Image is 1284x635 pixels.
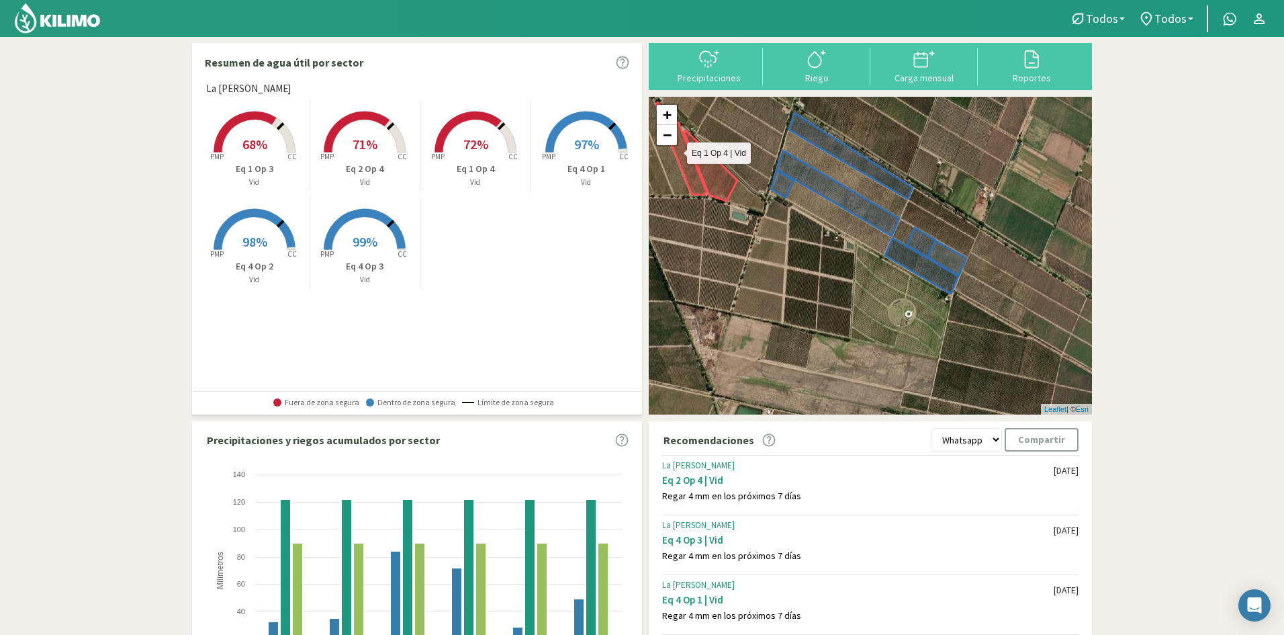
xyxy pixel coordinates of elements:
text: 80 [237,553,245,561]
p: Vid [531,177,642,188]
span: 98% [242,233,267,250]
div: [DATE] [1054,585,1079,596]
button: Riego [763,48,870,83]
text: Milímetros [216,552,225,589]
span: Límite de zona segura [462,398,554,407]
p: Vid [310,274,420,286]
button: Carga mensual [870,48,978,83]
span: 71% [353,136,377,153]
p: Eq 4 Op 3 [310,259,420,273]
text: 60 [237,580,245,588]
text: 120 [233,498,245,506]
p: Vid [420,177,531,188]
button: Reportes [978,48,1085,83]
div: [DATE] [1054,465,1079,476]
div: Regar 4 mm en los próximos 7 días [662,550,1054,562]
div: Open Intercom Messenger [1238,589,1271,622]
span: 99% [353,233,377,250]
div: Eq 4 Op 1 | Vid [662,593,1054,606]
div: Riego [767,73,866,83]
p: Recomendaciones [663,432,754,448]
div: La [PERSON_NAME] [662,580,1054,591]
span: Dentro de zona segura [366,398,455,407]
p: Eq 1 Op 3 [199,162,310,176]
span: Todos [1154,11,1187,26]
div: [DATE] [1054,525,1079,536]
div: Eq 4 Op 3 | Vid [662,534,1054,546]
span: Fuera de zona segura [273,398,359,407]
p: Vid [199,274,310,286]
p: Eq 4 Op 2 [199,259,310,273]
span: 68% [242,136,267,153]
div: | © [1041,404,1092,415]
p: Vid [310,177,420,188]
tspan: CC [287,152,297,161]
span: Todos [1086,11,1118,26]
span: 72% [463,136,488,153]
a: Zoom out [657,125,677,145]
p: Eq 1 Op 4 [420,162,531,176]
div: La [PERSON_NAME] [662,460,1054,471]
text: 100 [233,525,245,534]
p: Vid [199,177,310,188]
span: La [PERSON_NAME] [206,81,291,97]
tspan: CC [398,152,408,161]
div: La [PERSON_NAME] [662,520,1054,531]
div: Carga mensual [874,73,974,83]
p: Resumen de agua útil por sector [205,54,363,71]
tspan: CC [619,152,629,161]
p: Precipitaciones y riegos acumulados por sector [207,432,440,448]
a: Zoom in [657,105,677,125]
text: 40 [237,607,245,616]
p: Eq 2 Op 4 [310,162,420,176]
button: Precipitaciones [655,48,763,83]
tspan: PMP [320,249,334,259]
div: Regar 4 mm en los próximos 7 días [662,610,1054,622]
p: Eq 4 Op 1 [531,162,642,176]
tspan: PMP [542,152,555,161]
a: Esri [1076,405,1089,413]
div: Eq 2 Op 4 | Vid [662,474,1054,486]
tspan: PMP [320,152,334,161]
a: Leaflet [1044,405,1066,413]
img: Kilimo [13,2,101,34]
div: Reportes [982,73,1081,83]
div: Regar 4 mm en los próximos 7 días [662,491,1054,502]
tspan: PMP [431,152,445,161]
tspan: CC [398,249,408,259]
text: 140 [233,470,245,478]
div: Precipitaciones [659,73,759,83]
tspan: CC [287,249,297,259]
tspan: CC [508,152,518,161]
tspan: PMP [210,152,224,161]
span: 97% [574,136,599,153]
tspan: PMP [210,249,224,259]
